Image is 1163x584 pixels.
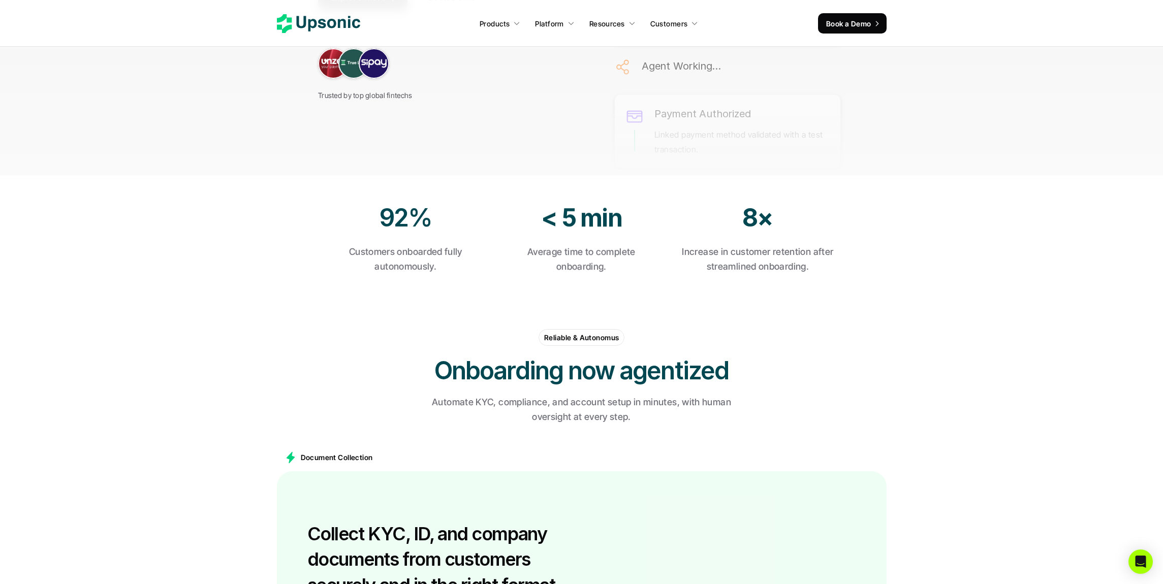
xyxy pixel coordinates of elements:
[318,89,412,102] p: Trusted by top global fintechs
[474,14,526,33] a: Products
[429,353,734,387] h2: Onboarding now agentized
[544,332,619,343] p: Reliable & Autonomus
[328,201,484,235] h2: 92%
[742,203,773,233] strong: 8×
[1128,549,1153,574] div: Open Intercom Messenger
[589,18,625,29] p: Resources
[642,57,721,75] h6: Agent Working...
[654,127,830,157] p: Linked payment method validated with a test transaction.
[535,18,563,29] p: Platform
[328,245,484,274] p: Customers onboarded fully autonomously.
[680,245,836,274] p: Increase in customer retention after streamlined onboarding.
[504,245,659,274] p: Average time to complete onboarding.
[301,452,373,463] p: Document Collection
[826,18,871,29] p: Book a Demo
[650,18,688,29] p: Customers
[417,395,747,425] p: Automate KYC, compliance, and account setup in minutes, with human oversight at every step.
[654,105,750,122] h6: Payment Authorized
[541,203,622,233] strong: < 5 min
[480,18,510,29] p: Products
